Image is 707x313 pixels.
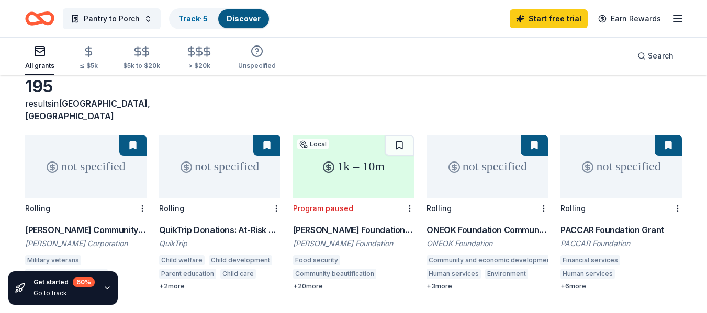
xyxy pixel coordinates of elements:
[560,255,620,265] div: Financial services
[25,97,147,122] div: results
[238,62,276,70] div: Unspecified
[560,204,586,213] div: Rolling
[25,98,150,121] span: [GEOGRAPHIC_DATA], [GEOGRAPHIC_DATA]
[220,269,256,279] div: Child care
[123,62,160,70] div: $5k to $20k
[648,50,674,62] span: Search
[427,204,452,213] div: Rolling
[427,238,548,249] div: ONEOK Foundation
[560,135,682,198] div: not specified
[297,139,329,149] div: Local
[25,62,54,70] div: All grants
[185,62,213,70] div: > $20k
[123,41,160,75] button: $5k to $20k
[63,8,161,29] button: Pantry to Porch
[25,41,54,75] button: All grants
[485,269,528,279] div: Environment
[510,9,588,28] a: Start free trial
[25,238,147,249] div: [PERSON_NAME] Corporation
[178,14,208,23] a: Track· 5
[33,277,95,287] div: Get started
[427,135,548,198] div: not specified
[293,282,414,291] div: + 20 more
[169,8,270,29] button: Track· 5Discover
[427,255,555,265] div: Community and economic development
[25,255,81,265] div: Military veterans
[25,204,50,213] div: Rolling
[592,9,667,28] a: Earn Rewards
[159,224,280,236] div: QuikTrip Donations: At-Risk Youth and Early Childhood Education
[227,14,261,23] a: Discover
[159,269,216,279] div: Parent education
[293,224,414,236] div: [PERSON_NAME] Foundation Grant
[159,135,280,291] a: not specifiedRollingQuikTrip Donations: At-Risk Youth and Early Childhood EducationQuikTripChild ...
[25,98,150,121] span: in
[427,224,548,236] div: ONEOK Foundation Community Investments Grants
[293,135,414,198] div: 1k – 10m
[427,135,548,291] a: not specifiedRollingONEOK Foundation Community Investments GrantsONEOK FoundationCommunity and ec...
[159,255,205,265] div: Child welfare
[560,269,615,279] div: Human services
[293,204,353,213] div: Program paused
[73,277,95,287] div: 60 %
[25,135,147,291] a: not specifiedRolling[PERSON_NAME] Community Investment Grants[PERSON_NAME] CorporationMilitary ve...
[293,255,340,265] div: Food security
[84,13,140,25] span: Pantry to Porch
[560,224,682,236] div: PACCAR Foundation Grant
[25,224,147,236] div: [PERSON_NAME] Community Investment Grants
[427,269,481,279] div: Human services
[560,135,682,291] a: not specifiedRollingPACCAR Foundation GrantPACCAR FoundationFinancial servicesHuman servicesHighe...
[25,135,147,198] div: not specified
[293,269,376,279] div: Community beautification
[80,62,98,70] div: ≤ $5k
[159,238,280,249] div: QuikTrip
[159,282,280,291] div: + 2 more
[560,282,682,291] div: + 6 more
[25,76,147,97] div: 195
[629,45,682,66] button: Search
[560,238,682,249] div: PACCAR Foundation
[209,255,272,265] div: Child development
[80,41,98,75] button: ≤ $5k
[238,41,276,75] button: Unspecified
[293,135,414,291] a: 1k – 10mLocalProgram paused[PERSON_NAME] Foundation Grant[PERSON_NAME] FoundationFood securityCom...
[427,282,548,291] div: + 3 more
[293,238,414,249] div: [PERSON_NAME] Foundation
[619,269,677,279] div: Higher education
[159,135,280,198] div: not specified
[185,41,213,75] button: > $20k
[159,204,184,213] div: Rolling
[25,6,54,31] a: Home
[33,289,95,297] div: Go to track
